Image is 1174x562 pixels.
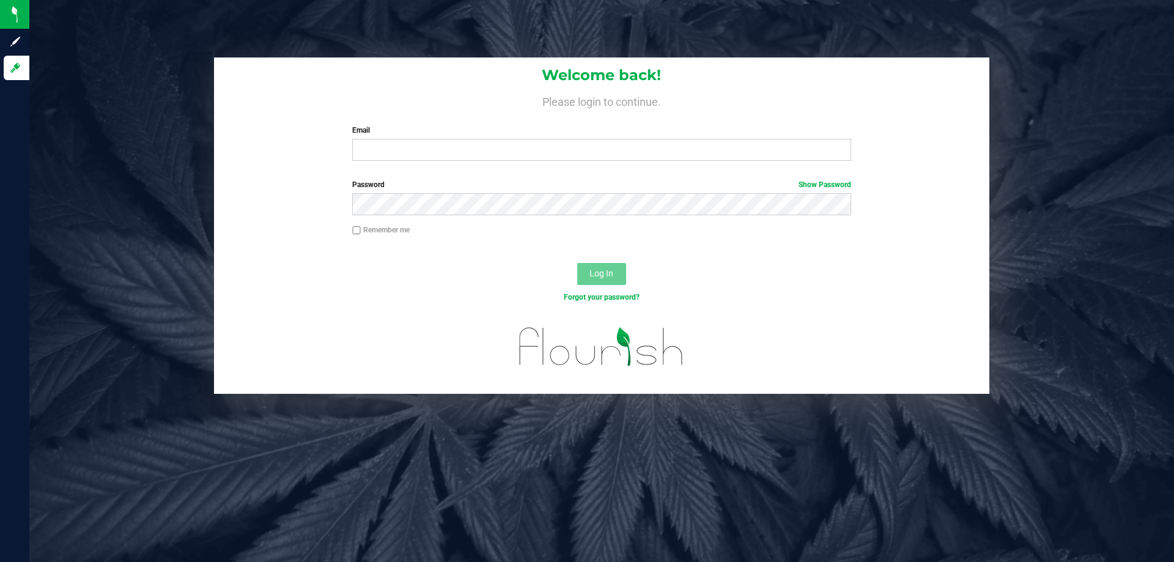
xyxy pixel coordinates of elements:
[352,224,410,235] label: Remember me
[214,93,989,108] h4: Please login to continue.
[9,62,21,74] inline-svg: Log in
[214,67,989,83] h1: Welcome back!
[352,125,851,136] label: Email
[352,180,385,189] span: Password
[799,180,851,189] a: Show Password
[564,293,640,301] a: Forgot your password?
[504,316,698,378] img: flourish_logo.svg
[352,226,361,235] input: Remember me
[9,35,21,48] inline-svg: Sign up
[589,268,613,278] span: Log In
[577,263,626,285] button: Log In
